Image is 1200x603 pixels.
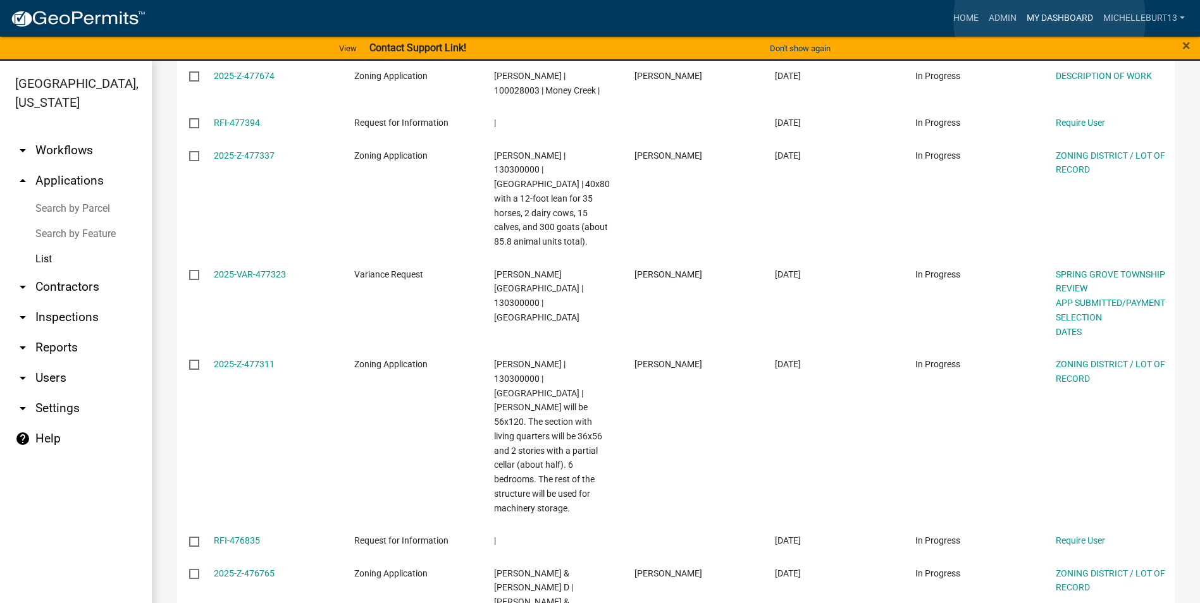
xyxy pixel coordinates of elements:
span: In Progress [915,535,960,545]
a: ZONING DISTRICT / LOT OF RECORD [1056,150,1165,175]
span: In Progress [915,118,960,128]
span: Michelle Burt [634,150,702,161]
span: 09/10/2025 [775,568,801,578]
span: Zoning Application [354,71,428,81]
a: 2025-Z-477337 [214,150,275,161]
i: arrow_drop_down [15,370,30,386]
span: 09/11/2025 [775,269,801,279]
span: Michelle Burt [634,359,702,369]
span: In Progress [915,150,960,161]
button: Don't show again [765,38,836,59]
span: | [494,118,496,128]
i: arrow_drop_down [15,401,30,416]
a: ZONING DISTRICT / LOT OF RECORD [1056,568,1165,593]
i: arrow_drop_down [15,279,30,295]
a: View [334,38,362,59]
span: Request for Information [354,118,448,128]
span: Zoning Application [354,568,428,578]
span: VOEGEL,KEITH W | 100028003 | Money Creek | [494,71,600,95]
a: ZONING DISTRICT / LOT OF RECORD [1056,359,1165,384]
span: 09/11/2025 [775,118,801,128]
a: DATES [1056,327,1082,337]
a: 2025-Z-477674 [214,71,275,81]
span: | [494,535,496,545]
a: My Dashboard [1022,6,1098,30]
span: In Progress [915,71,960,81]
span: 09/12/2025 [775,71,801,81]
span: Miller, Leon | 130300000 | Spring Grove [494,269,583,322]
span: 09/11/2025 [775,359,801,369]
i: arrow_drop_down [15,143,30,158]
span: In Progress [915,359,960,369]
span: Michelle Burt [634,269,702,279]
span: Keith [634,71,702,81]
span: Zoning Application [354,150,428,161]
a: DESCRIPTION OF WORK [1056,71,1152,81]
span: Request for Information [354,535,448,545]
a: 2025-Z-477311 [214,359,275,369]
a: RFI-476835 [214,535,260,545]
a: SPRING GROVE TOWNSHIP REVIEW [1056,269,1165,294]
a: 2025-VAR-477323 [214,269,286,279]
i: help [15,431,30,446]
span: 09/10/2025 [775,535,801,545]
i: arrow_drop_down [15,310,30,325]
span: In Progress [915,269,960,279]
a: RFI-477394 [214,118,260,128]
a: Require User [1056,535,1105,545]
a: Home [948,6,984,30]
a: michelleburt13 [1098,6,1190,30]
span: Michelle Burt [634,568,702,578]
a: Admin [984,6,1022,30]
span: Miller, Leon | 130300000 | Spring Grove | 40x80 with a 12-foot lean for 35 horses, 2 dairy cows, ... [494,150,610,247]
a: Require User [1056,118,1105,128]
i: arrow_drop_up [15,173,30,188]
i: arrow_drop_down [15,340,30,355]
span: In Progress [915,568,960,578]
a: 2025-Z-476765 [214,568,275,578]
button: Close [1182,38,1191,53]
span: × [1182,37,1191,54]
span: 09/11/2025 [775,150,801,161]
span: Miller, Leon | 130300000 | Spring Grove | Shouse will be 56x120. The section with living quarters... [494,359,602,513]
span: Zoning Application [354,359,428,369]
span: Variance Request [354,269,423,279]
strong: Contact Support Link! [369,42,466,54]
a: APP SUBMITTED/PAYMENT SELECTION [1056,298,1165,322]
